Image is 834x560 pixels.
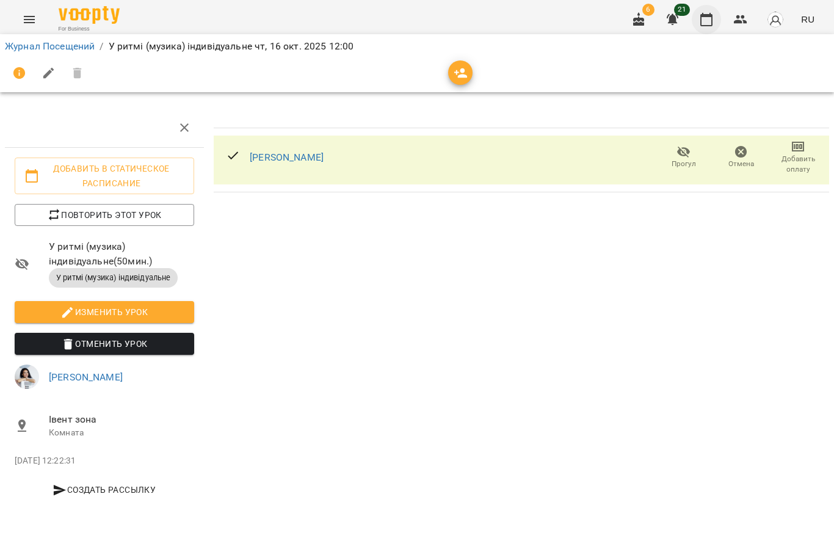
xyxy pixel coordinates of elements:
p: [DATE] 12:22:31 [15,455,194,467]
span: 21 [674,4,690,16]
button: Изменить урок [15,301,194,323]
span: У ритмі (музика) індивідуальне ( 50 мин. ) [49,239,194,268]
button: Создать рассылку [15,479,194,501]
span: У ритмі (музика) індивідуальне [49,272,178,283]
span: Отмена [728,159,754,169]
button: Отмена [713,140,770,175]
span: Прогул [672,159,696,169]
img: Voopty Logo [59,6,120,24]
button: Добавить оплату [769,140,827,175]
span: RU [801,13,814,26]
button: Прогул [655,140,713,175]
span: Создать рассылку [20,482,189,497]
span: Івент зона [49,412,194,427]
span: Отменить Урок [24,336,184,351]
span: 6 [642,4,655,16]
span: For Business [59,25,120,33]
button: Повторить этот урок [15,204,194,226]
span: Добавить оплату [777,154,819,175]
li: / [100,39,103,54]
span: Добавить в статическое расписание [24,161,184,191]
p: Комната [49,427,194,439]
img: 0081c0cf073813b4ae2c68bb1717a27e.jpg [15,365,39,389]
a: [PERSON_NAME] [49,371,123,383]
img: avatar_s.png [767,11,784,28]
button: Отменить Урок [15,333,194,355]
button: Добавить в статическое расписание [15,158,194,194]
p: У ритмі (музика) індивідуальне чт, 16 окт. 2025 12:00 [109,39,354,54]
a: [PERSON_NAME] [250,151,324,163]
button: RU [796,8,819,31]
nav: breadcrumb [5,39,829,54]
button: Menu [15,5,44,34]
a: Журнал Посещений [5,40,95,52]
span: Изменить урок [24,305,184,319]
span: Повторить этот урок [24,208,184,222]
